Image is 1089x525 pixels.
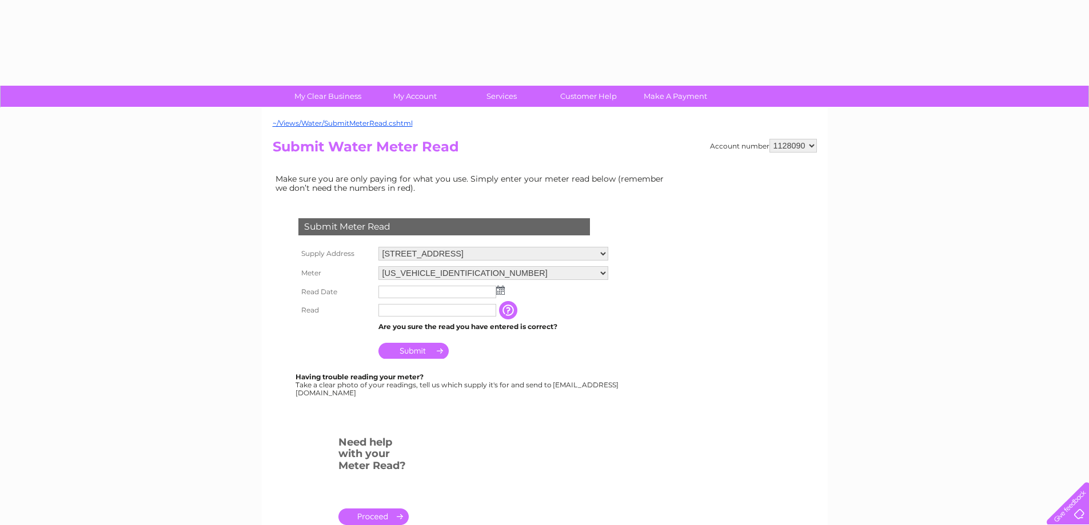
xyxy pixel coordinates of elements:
img: ... [496,286,505,295]
a: Make A Payment [628,86,723,107]
a: My Account [368,86,462,107]
input: Information [499,301,520,319]
div: Account number [710,139,817,153]
th: Read [296,301,376,319]
th: Meter [296,263,376,283]
a: ~/Views/Water/SubmitMeterRead.cshtml [273,119,413,127]
a: Services [454,86,549,107]
td: Are you sure the read you have entered is correct? [376,319,611,334]
div: Take a clear photo of your readings, tell us which supply it's for and send to [EMAIL_ADDRESS][DO... [296,373,620,396]
h3: Need help with your Meter Read? [338,434,409,478]
input: Submit [378,343,449,359]
div: Submit Meter Read [298,218,590,235]
h2: Submit Water Meter Read [273,139,817,161]
a: . [338,508,409,525]
b: Having trouble reading your meter? [296,372,424,381]
a: My Clear Business [281,86,375,107]
th: Supply Address [296,244,376,263]
a: Customer Help [541,86,636,107]
td: Make sure you are only paying for what you use. Simply enter your meter read below (remember we d... [273,171,673,195]
th: Read Date [296,283,376,301]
